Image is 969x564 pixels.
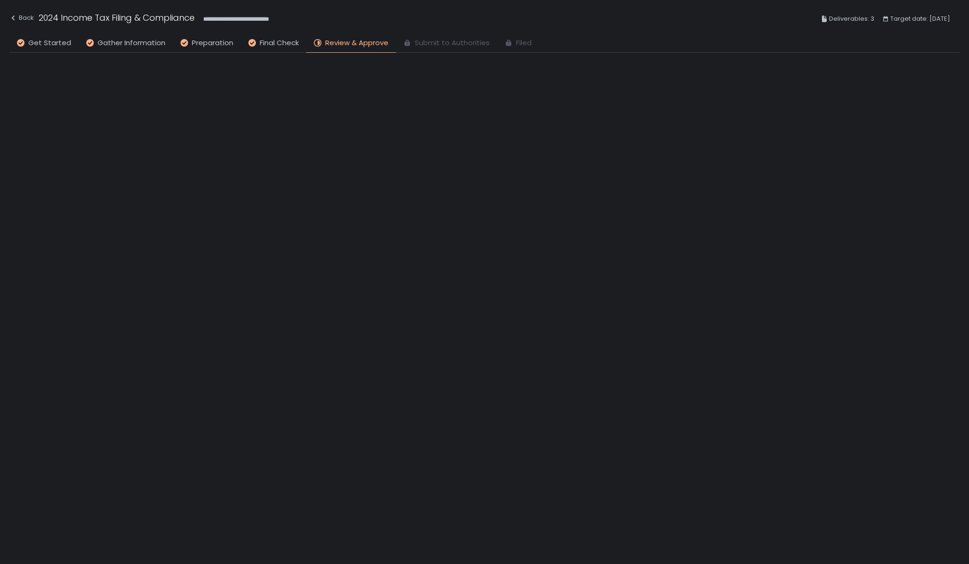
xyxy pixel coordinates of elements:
[192,38,233,48] span: Preparation
[325,38,388,48] span: Review & Approve
[260,38,299,48] span: Final Check
[98,38,165,48] span: Gather Information
[415,38,490,48] span: Submit to Authorities
[516,38,532,48] span: Filed
[39,11,195,24] h1: 2024 Income Tax Filing & Compliance
[890,13,950,24] span: Target date: [DATE]
[9,12,34,24] div: Back
[28,38,71,48] span: Get Started
[829,13,874,24] span: Deliverables: 3
[9,11,34,27] button: Back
